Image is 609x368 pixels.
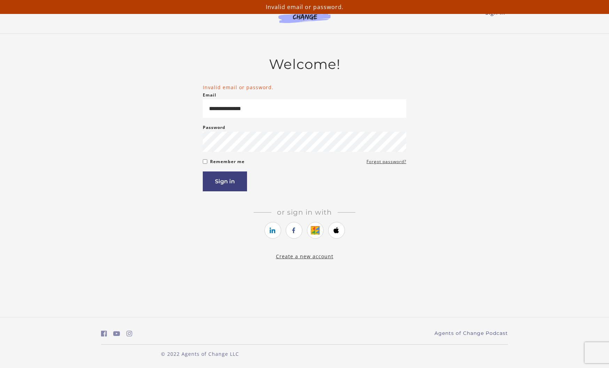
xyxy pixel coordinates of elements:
p: © 2022 Agents of Change LLC [101,350,299,358]
a: https://courses.thinkific.com/users/auth/linkedin?ss%5Breferral%5D=&ss%5Buser_return_to%5D=&ss%5B... [264,222,281,239]
h2: Welcome! [203,56,406,72]
i: https://www.youtube.com/c/AgentsofChangeTestPrepbyMeaganMitchell (Open in a new window) [113,330,120,337]
a: Forgot password? [367,158,406,166]
i: https://www.instagram.com/agentsofchangeprep/ (Open in a new window) [126,330,132,337]
i: https://www.facebook.com/groups/aswbtestprep (Open in a new window) [101,330,107,337]
span: Or sign in with [271,208,338,216]
a: https://courses.thinkific.com/users/auth/google?ss%5Breferral%5D=&ss%5Buser_return_to%5D=&ss%5Bvi... [307,222,324,239]
label: Email [203,91,216,99]
button: Sign in [203,171,247,191]
a: https://www.instagram.com/agentsofchangeprep/ (Open in a new window) [126,329,132,339]
p: Invalid email or password. [3,3,606,11]
label: Password [203,123,225,132]
a: https://www.youtube.com/c/AgentsofChangeTestPrepbyMeaganMitchell (Open in a new window) [113,329,120,339]
a: https://courses.thinkific.com/users/auth/apple?ss%5Breferral%5D=&ss%5Buser_return_to%5D=&ss%5Bvis... [328,222,345,239]
img: Agents of Change Logo [271,7,338,23]
a: Agents of Change Podcast [434,330,508,337]
label: Remember me [210,158,245,166]
a: https://www.facebook.com/groups/aswbtestprep (Open in a new window) [101,329,107,339]
a: https://courses.thinkific.com/users/auth/facebook?ss%5Breferral%5D=&ss%5Buser_return_to%5D=&ss%5B... [286,222,302,239]
a: Create a new account [276,253,333,260]
li: Invalid email or password. [203,84,406,91]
